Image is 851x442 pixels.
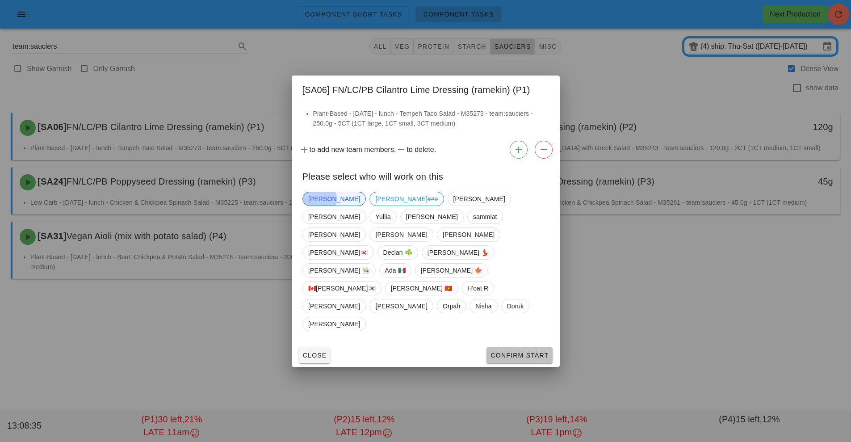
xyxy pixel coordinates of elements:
[490,352,549,359] span: Confirm Start
[308,192,360,206] span: [PERSON_NAME]
[308,246,368,259] span: [PERSON_NAME]🇰🇷
[308,282,376,295] span: 🇨🇦[PERSON_NAME]🇰🇷
[442,299,460,313] span: Orpah
[453,192,505,206] span: [PERSON_NAME]
[486,347,552,363] button: Confirm Start
[375,192,438,206] span: [PERSON_NAME]###
[308,228,360,241] span: [PERSON_NAME]
[308,210,360,223] span: [PERSON_NAME]
[507,299,524,313] span: Doruk
[292,162,560,188] div: Please select who will work on this
[420,264,482,277] span: [PERSON_NAME] 🍁
[375,299,427,313] span: [PERSON_NAME]
[292,76,560,101] div: [SA06] FN/LC/PB Cilantro Lime Dressing (ramekin) (P1)
[427,246,489,259] span: [PERSON_NAME] 💃🏽
[390,282,452,295] span: [PERSON_NAME] 🇻🇳
[302,352,327,359] span: Close
[308,317,360,331] span: [PERSON_NAME]
[467,282,488,295] span: H'oat R
[292,137,560,162] div: to add new team members. to delete.
[385,264,405,277] span: Ada 🇲🇽
[308,299,360,313] span: [PERSON_NAME]
[308,264,370,277] span: [PERSON_NAME] 👨🏼‍🍳
[475,299,491,313] span: Nisha
[473,210,497,223] span: sammiat
[375,228,427,241] span: [PERSON_NAME]
[442,228,494,241] span: [PERSON_NAME]
[299,347,331,363] button: Close
[406,210,457,223] span: [PERSON_NAME]
[375,210,390,223] span: Yullia
[313,109,549,128] li: Plant-Based - [DATE] - lunch - Tempeh Taco Salad - M35273 - team:sauciers - 250.0g - 5CT (1CT lar...
[383,246,412,259] span: Declan ☘️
